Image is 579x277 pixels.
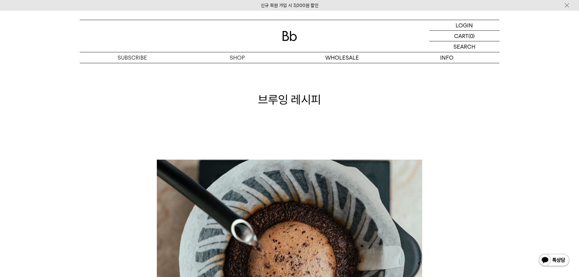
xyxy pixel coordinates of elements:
[80,92,499,108] h1: 브루잉 레시피
[290,52,395,63] p: WHOLESALE
[429,20,499,31] a: LOGIN
[454,31,468,41] p: CART
[282,31,297,41] img: 로고
[468,31,475,41] p: (0)
[185,52,290,63] a: SHOP
[429,31,499,41] a: CART (0)
[538,253,570,268] img: 카카오톡 채널 1:1 채팅 버튼
[453,41,475,52] p: SEARCH
[395,52,499,63] p: INFO
[456,20,473,30] p: LOGIN
[80,52,185,63] a: SUBSCRIBE
[261,3,319,8] a: 신규 회원 가입 시 3,000원 할인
